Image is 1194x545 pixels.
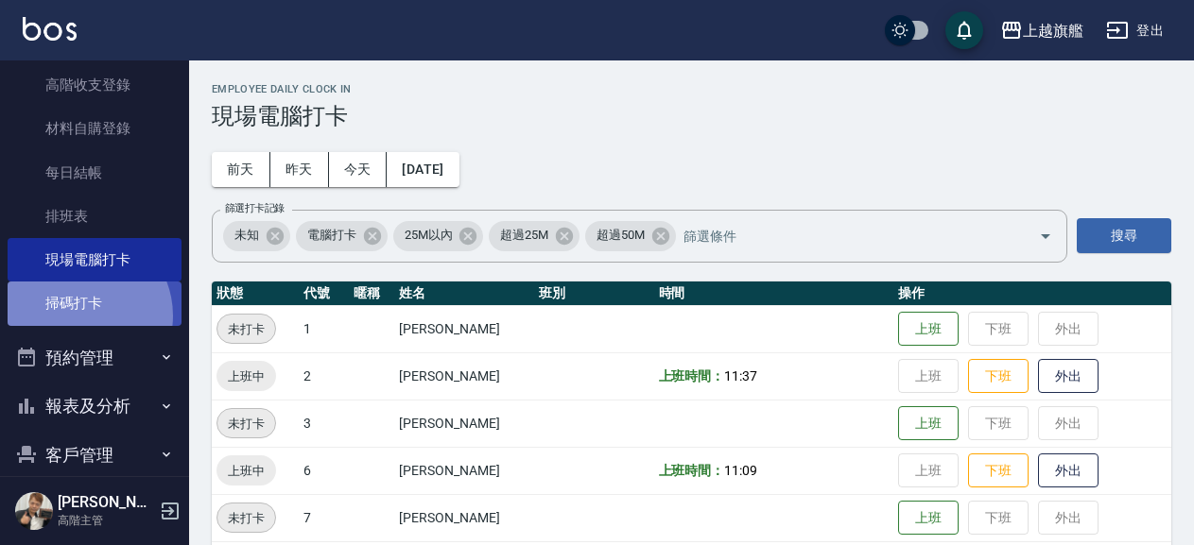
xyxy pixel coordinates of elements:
button: 登出 [1099,13,1171,48]
a: 掃碼打卡 [8,281,182,325]
div: 未知 [223,221,290,251]
td: 3 [299,400,349,447]
th: 時間 [654,281,893,306]
td: 7 [299,494,349,541]
td: 2 [299,352,349,400]
span: 11:37 [724,368,757,383]
td: [PERSON_NAME] [394,352,533,400]
button: 外出 [1038,359,1099,394]
th: 操作 [893,281,1171,306]
td: [PERSON_NAME] [394,494,533,541]
td: [PERSON_NAME] [394,447,533,494]
span: 上班中 [216,461,276,481]
div: 超過25M [489,221,580,251]
p: 高階主管 [58,512,154,529]
span: 超過50M [585,226,656,245]
button: 上班 [898,312,959,347]
td: [PERSON_NAME] [394,400,533,447]
th: 暱稱 [349,281,394,306]
h2: Employee Daily Clock In [212,83,1171,95]
span: 11:09 [724,463,757,478]
b: 上班時間： [659,368,725,383]
th: 班別 [534,281,654,306]
b: 上班時間： [659,463,725,478]
div: 上越旗艦 [1023,19,1083,43]
a: 每日結帳 [8,151,182,195]
a: 高階收支登錄 [8,63,182,107]
button: 搜尋 [1077,218,1171,253]
label: 篩選打卡記錄 [225,201,285,215]
span: 未打卡 [217,319,275,339]
button: 前天 [212,152,270,187]
button: 預約管理 [8,333,182,383]
a: 現場電腦打卡 [8,238,182,281]
button: 下班 [968,453,1029,488]
div: 25M以內 [393,221,484,251]
button: 下班 [968,359,1029,394]
button: 上班 [898,406,959,441]
span: 未打卡 [217,508,275,528]
button: Open [1030,221,1061,251]
a: 排班表 [8,195,182,238]
button: 客戶管理 [8,431,182,480]
div: 電腦打卡 [296,221,388,251]
button: 外出 [1038,453,1099,488]
h5: [PERSON_NAME] [58,493,154,512]
button: 報表及分析 [8,382,182,431]
td: [PERSON_NAME] [394,305,533,352]
span: 電腦打卡 [296,226,368,245]
td: 1 [299,305,349,352]
span: 超過25M [489,226,560,245]
button: 上班 [898,501,959,536]
button: 上越旗艦 [993,11,1091,50]
img: Person [15,492,53,530]
button: save [945,11,983,49]
span: 未打卡 [217,414,275,434]
button: 今天 [329,152,388,187]
span: 25M以內 [393,226,464,245]
div: 超過50M [585,221,676,251]
th: 代號 [299,281,349,306]
img: Logo [23,17,77,41]
span: 上班中 [216,366,276,386]
button: [DATE] [387,152,459,187]
span: 未知 [223,226,270,245]
h3: 現場電腦打卡 [212,103,1171,129]
th: 姓名 [394,281,533,306]
input: 篩選條件 [679,219,1006,252]
th: 狀態 [212,281,299,306]
button: 昨天 [270,152,329,187]
a: 材料自購登錄 [8,107,182,150]
td: 6 [299,447,349,494]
